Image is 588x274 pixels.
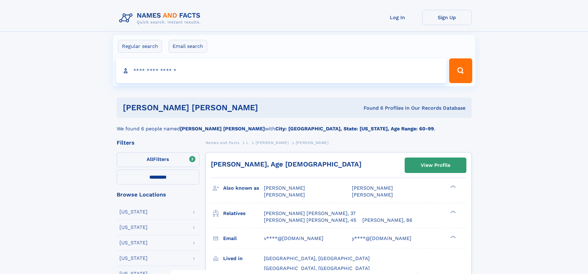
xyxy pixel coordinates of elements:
label: Filters [117,152,199,167]
a: [PERSON_NAME], Age [DEMOGRAPHIC_DATA] [211,160,361,168]
div: [US_STATE] [119,240,148,245]
a: Sign Up [422,10,472,25]
b: City: [GEOGRAPHIC_DATA], State: [US_STATE], Age Range: 60-99 [275,126,434,132]
button: Search Button [449,58,472,83]
label: Email search [169,40,207,53]
span: [PERSON_NAME] [264,192,305,198]
div: View Profile [421,158,450,172]
div: ❯ [449,235,456,239]
div: ❯ [449,210,456,214]
img: Logo Names and Facts [117,10,206,27]
a: [PERSON_NAME] [256,139,289,146]
div: [US_STATE] [119,225,148,230]
h3: Also known as [223,183,264,193]
span: L [246,141,249,145]
span: [GEOGRAPHIC_DATA], [GEOGRAPHIC_DATA] [264,255,370,261]
a: Names and Facts [206,139,240,146]
span: [PERSON_NAME] [296,141,329,145]
div: Browse Locations [117,192,199,197]
div: ❯ [449,185,456,189]
a: [PERSON_NAME], 86 [362,217,412,224]
input: search input [116,58,447,83]
label: Regular search [118,40,162,53]
a: View Profile [405,158,466,173]
span: [PERSON_NAME] [352,185,393,191]
a: [PERSON_NAME] [PERSON_NAME], 45 [264,217,356,224]
h3: Email [223,233,264,244]
div: [US_STATE] [119,209,148,214]
span: [PERSON_NAME] [256,141,289,145]
h3: Lived in [223,253,264,264]
span: All [147,156,153,162]
div: [US_STATE] [119,256,148,261]
span: [PERSON_NAME] [264,185,305,191]
div: Found 6 Profiles In Our Records Database [311,105,465,112]
h1: [PERSON_NAME] [PERSON_NAME] [123,104,311,112]
span: [GEOGRAPHIC_DATA], [GEOGRAPHIC_DATA] [264,265,370,271]
a: Log In [373,10,422,25]
span: [PERSON_NAME] [352,192,393,198]
div: Filters [117,140,199,145]
a: [PERSON_NAME] [PERSON_NAME], 37 [264,210,356,217]
div: We found 6 people named with . [117,118,472,133]
h3: Relatives [223,208,264,219]
a: L [246,139,249,146]
b: [PERSON_NAME] [PERSON_NAME] [180,126,265,132]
